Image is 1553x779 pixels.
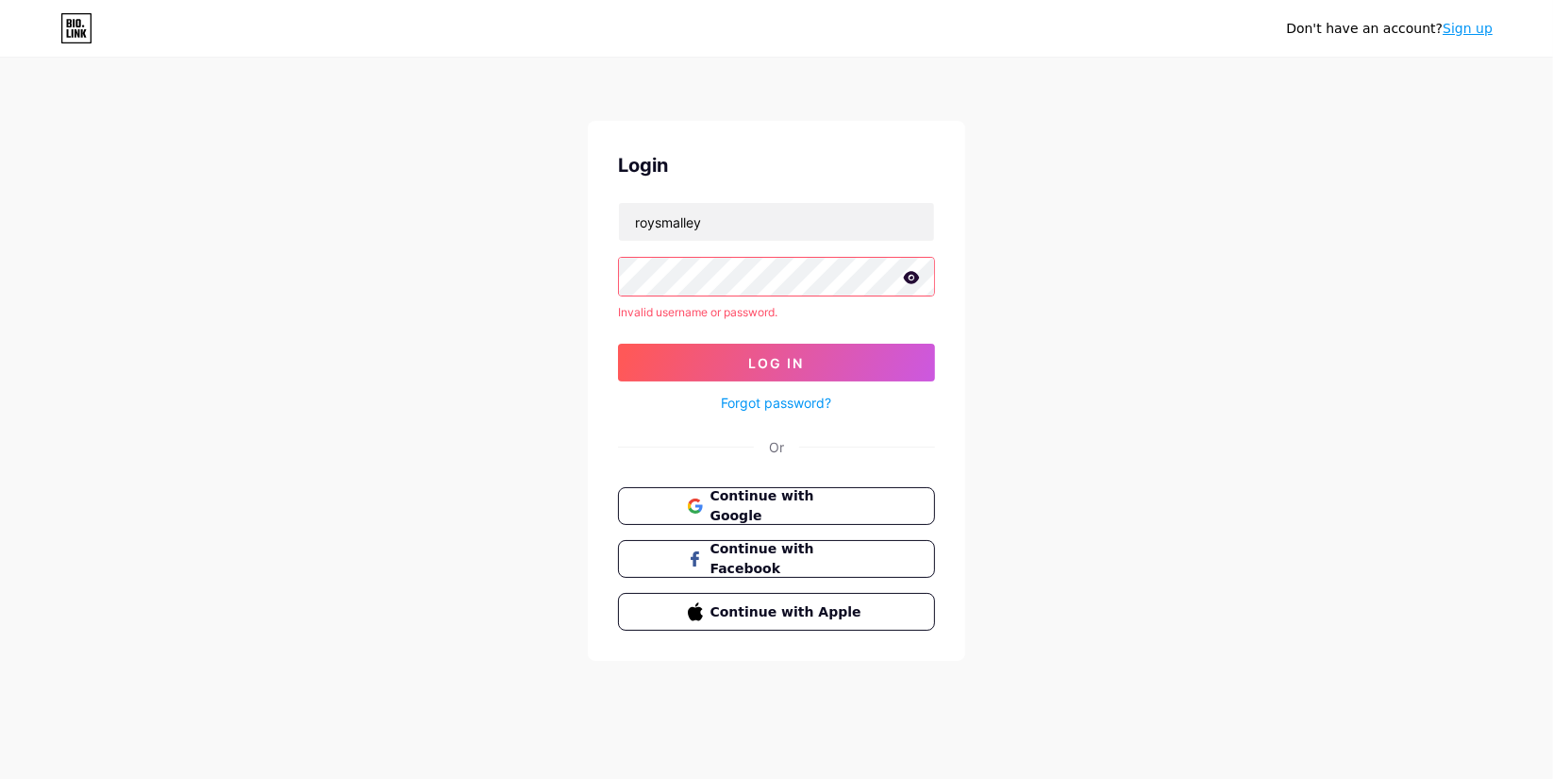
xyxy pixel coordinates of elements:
[618,540,935,578] button: Continue with Facebook
[710,602,866,622] span: Continue with Apple
[618,151,935,179] div: Login
[618,304,935,321] div: Invalid username or password.
[618,344,935,381] button: Log In
[710,486,866,526] span: Continue with Google
[1443,21,1493,36] a: Sign up
[749,355,805,371] span: Log In
[710,539,866,579] span: Continue with Facebook
[722,393,832,413] a: Forgot password?
[1286,19,1493,39] div: Don't have an account?
[618,593,935,631] button: Continue with Apple
[769,437,784,457] div: Or
[618,487,935,525] button: Continue with Google
[619,203,934,241] input: Username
